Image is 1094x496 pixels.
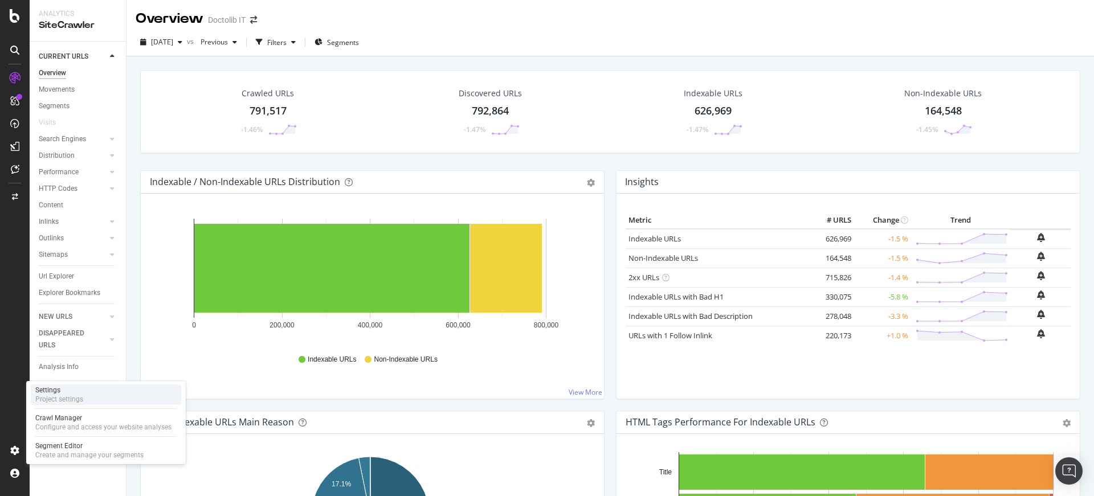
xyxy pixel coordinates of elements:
[39,84,118,96] a: Movements
[310,33,364,51] button: Segments
[809,229,854,249] td: 626,969
[628,330,712,341] a: URLs with 1 Follow Inlink
[916,125,938,134] div: -1.45%
[854,268,911,287] td: -1.4 %
[628,233,681,244] a: Indexable URLs
[35,450,144,460] div: Create and manage your segments
[1037,252,1045,261] div: bell-plus
[446,321,471,329] text: 600,000
[39,270,74,282] div: Url Explorer
[251,33,300,51] button: Filters
[39,327,107,351] a: DISAPPEARED URLS
[1037,233,1045,242] div: bell-plus
[904,88,982,99] div: Non-Indexable URLs
[151,37,173,47] span: 2025 Oct. 3rd
[35,413,172,423] div: Crawl Manager
[39,361,79,373] div: Analysis Info
[626,212,809,229] th: Metric
[196,33,242,51] button: Previous
[854,306,911,326] td: -3.3 %
[35,423,172,432] div: Configure and access your website analyses
[39,232,64,244] div: Outlinks
[150,212,591,344] svg: A chart.
[31,384,181,405] a: SettingsProject settings
[208,14,246,26] div: Doctolib IT
[39,183,107,195] a: HTTP Codes
[1037,329,1045,338] div: bell-plus
[39,232,107,244] a: Outlinks
[1063,419,1071,427] div: gear
[39,327,96,351] div: DISAPPEARED URLS
[150,416,294,428] div: Non-Indexable URLs Main Reason
[587,179,595,187] div: gear
[31,412,181,433] a: Crawl ManagerConfigure and access your website analyses
[150,176,340,187] div: Indexable / Non-Indexable URLs Distribution
[809,248,854,268] td: 164,548
[39,19,117,32] div: SiteCrawler
[39,183,77,195] div: HTTP Codes
[35,395,83,404] div: Project settings
[31,440,181,461] a: Segment EditorCreate and manage your segments
[809,306,854,326] td: 278,048
[39,9,117,19] div: Analytics
[39,199,63,211] div: Content
[39,100,118,112] a: Segments
[358,321,383,329] text: 400,000
[308,355,356,364] span: Indexable URLs
[459,88,522,99] div: Discovered URLs
[136,9,203,28] div: Overview
[39,199,118,211] a: Content
[39,133,86,145] div: Search Engines
[472,104,509,118] div: 792,864
[854,229,911,249] td: -1.5 %
[39,150,75,162] div: Distribution
[569,387,602,397] a: View More
[628,272,659,282] a: 2xx URLs
[39,287,100,299] div: Explorer Bookmarks
[534,321,559,329] text: 800,000
[332,480,351,488] text: 17.1%
[327,38,359,47] span: Segments
[809,212,854,229] th: # URLS
[39,311,72,323] div: NEW URLS
[464,125,485,134] div: -1.47%
[250,104,287,118] div: 791,517
[684,88,742,99] div: Indexable URLs
[854,326,911,345] td: +1.0 %
[35,386,83,395] div: Settings
[39,270,118,282] a: Url Explorer
[809,287,854,306] td: 330,075
[39,166,107,178] a: Performance
[39,249,68,261] div: Sitemaps
[39,51,107,63] a: CURRENT URLS
[39,150,107,162] a: Distribution
[39,216,107,228] a: Inlinks
[659,468,672,476] text: Title
[1037,290,1045,300] div: bell-plus
[39,216,59,228] div: Inlinks
[39,311,107,323] a: NEW URLS
[854,287,911,306] td: -5.8 %
[270,321,295,329] text: 200,000
[809,268,854,287] td: 715,826
[242,88,294,99] div: Crawled URLs
[39,166,79,178] div: Performance
[687,125,708,134] div: -1.47%
[374,355,437,364] span: Non-Indexable URLs
[39,117,56,129] div: Visits
[695,104,732,118] div: 626,969
[39,51,88,63] div: CURRENT URLS
[39,84,75,96] div: Movements
[187,36,196,46] span: vs
[192,321,196,329] text: 0
[39,361,118,373] a: Analysis Info
[587,419,595,427] div: gear
[1037,271,1045,280] div: bell-plus
[35,441,144,450] div: Segment Editor
[39,67,118,79] a: Overview
[250,16,257,24] div: arrow-right-arrow-left
[39,117,67,129] a: Visits
[1037,310,1045,319] div: bell-plus
[854,212,911,229] th: Change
